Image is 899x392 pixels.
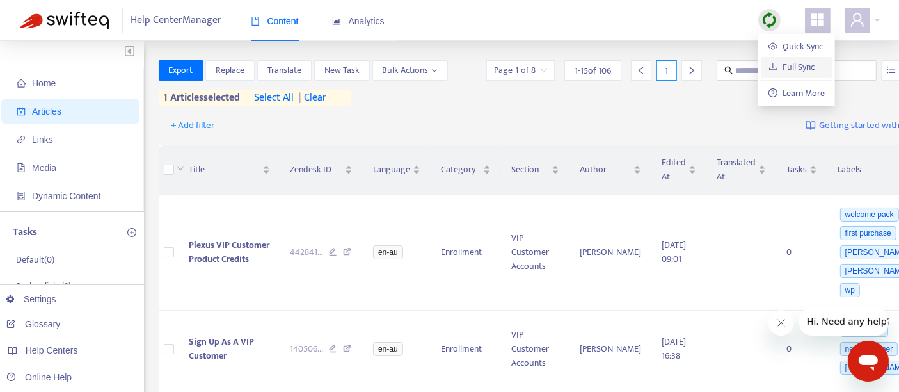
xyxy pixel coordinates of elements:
span: + Add filter [171,118,216,133]
div: 1 [656,60,677,81]
span: plus-circle [127,228,136,237]
p: Broken links ( 8 ) [16,279,71,293]
iframe: Button to launch messaging window [848,341,889,382]
span: Tasks [786,163,807,177]
span: Help Centers [26,345,78,355]
td: VIP Customer Accounts [501,195,569,311]
button: Export [159,60,203,81]
span: Home [32,78,56,88]
span: home [17,79,26,88]
td: Enrollment [431,195,501,311]
span: 140506 ... [290,342,324,356]
span: 442841 ... [290,245,324,259]
img: sync.dc5367851b00ba804db3.png [761,12,777,28]
span: Edited At [662,156,686,184]
a: Quick Sync [768,39,823,54]
span: Dynamic Content [32,191,100,201]
span: container [17,192,26,200]
span: left [637,66,646,75]
td: 0 [776,195,827,311]
span: Sign Up As A VIP Customer [189,334,255,363]
span: book [251,17,260,26]
span: Author [580,163,631,177]
th: Author [569,145,651,195]
a: Glossary [6,319,60,329]
th: Category [431,145,501,195]
span: first purchase [840,226,896,240]
span: Zendesk ID [290,163,343,177]
span: Articles [32,106,61,117]
span: en-au [373,245,403,259]
span: user [850,12,865,28]
img: Swifteq [19,12,109,29]
span: | [299,89,301,106]
a: Full Sync [768,60,815,74]
span: Hi. Need any help? [8,9,92,19]
span: Translated At [717,156,756,184]
span: [DATE] 09:01 [662,238,686,266]
span: Content [251,16,299,26]
span: select all [255,90,294,106]
button: New Task [314,60,370,81]
span: Links [32,135,53,145]
span: search [724,66,733,75]
th: Translated At [706,145,776,195]
span: Language [373,163,410,177]
td: Enrollment [431,311,501,389]
span: area-chart [332,17,341,26]
a: question-circleLearn More [768,86,825,101]
span: [DATE] 16:38 [662,334,686,363]
a: Online Help [6,372,72,382]
span: clear [294,90,326,106]
span: Help Center Manager [131,8,222,33]
td: [PERSON_NAME] [569,195,651,311]
span: new customer [840,342,898,356]
a: Settings [6,294,56,304]
span: account-book [17,107,26,116]
span: 1 articles selected [159,90,241,106]
span: link [17,135,26,144]
p: Tasks [13,225,37,240]
span: wp [840,283,860,297]
span: Section [511,163,549,177]
span: Media [32,163,56,173]
span: Export [169,63,193,78]
span: file-image [17,163,26,172]
td: 0 [776,311,827,389]
span: right [687,66,696,75]
button: Replace [205,60,255,81]
th: Zendesk ID [280,145,363,195]
span: down [431,67,438,74]
p: Default ( 0 ) [16,253,54,266]
span: Category [441,163,481,177]
span: down [177,165,184,172]
th: Section [501,145,569,195]
span: en-au [373,342,403,356]
span: Plexus VIP Customer Product Credits [189,238,270,266]
td: VIP Customer Accounts [501,311,569,389]
span: Replace [216,63,244,78]
span: unordered-list [887,65,896,74]
span: welcome pack [840,208,899,222]
iframe: Message from company [799,307,889,336]
iframe: Close message [768,310,794,336]
th: Language [363,145,431,195]
th: Tasks [776,145,827,195]
span: Analytics [332,16,385,26]
span: Bulk Actions [383,63,438,78]
img: image-link [806,120,816,131]
span: 1 - 15 of 106 [575,64,611,78]
th: Edited At [651,145,706,195]
span: New Task [324,63,360,78]
span: Translate [267,63,301,78]
th: Title [179,145,280,195]
button: + Add filter [162,115,225,136]
span: appstore [810,12,825,28]
td: [PERSON_NAME] [569,311,651,389]
span: Title [189,163,260,177]
button: Translate [257,60,312,81]
button: Bulk Actionsdown [372,60,448,81]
